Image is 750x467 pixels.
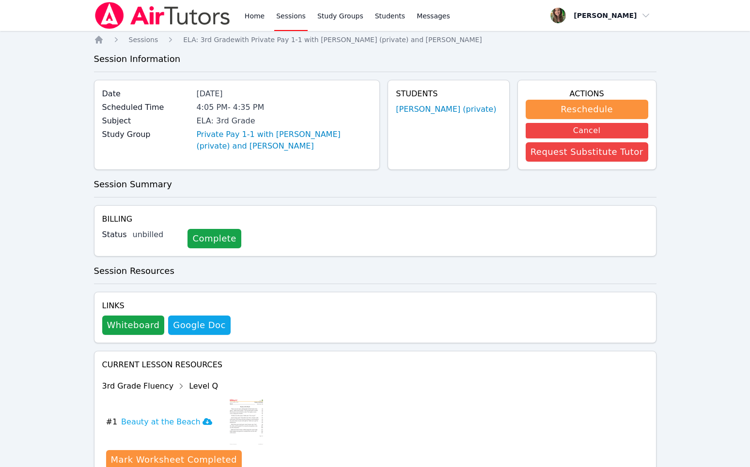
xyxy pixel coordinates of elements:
button: Whiteboard [102,316,165,335]
h3: Session Summary [94,178,656,191]
label: Status [102,229,127,241]
a: ELA: 3rd Gradewith Private Pay 1-1 with [PERSON_NAME] (private) and [PERSON_NAME] [183,35,482,45]
div: ELA: 3rd Grade [196,115,372,127]
a: [PERSON_NAME] (private) [396,104,496,115]
div: unbilled [132,229,180,241]
span: Sessions [129,36,158,44]
img: Air Tutors [94,2,231,29]
h4: Current Lesson Resources [102,359,648,371]
button: Cancel [526,123,648,138]
h3: Session Information [94,52,656,66]
div: 4:05 PM - 4:35 PM [196,102,372,113]
label: Scheduled Time [102,102,191,113]
nav: Breadcrumb [94,35,656,45]
img: Beauty at the Beach [228,398,265,446]
h4: Billing [102,213,648,225]
label: Study Group [102,129,191,140]
label: Subject [102,115,191,127]
div: Mark Worksheet Completed [111,453,237,467]
a: Complete [187,229,241,248]
div: 3rd Grade Fluency Level Q [102,378,337,394]
h4: Actions [526,88,648,100]
button: Request Substitute Tutor [526,142,648,162]
h3: Session Resources [94,264,656,278]
a: Sessions [129,35,158,45]
button: #1Beauty at the Beach [106,398,220,446]
button: Reschedule [526,100,648,119]
h4: Links [102,300,231,312]
span: # 1 [106,416,118,428]
span: ELA: 3rd Grade with Private Pay 1-1 with [PERSON_NAME] (private) and [PERSON_NAME] [183,36,482,44]
div: [DATE] [196,88,372,100]
h4: Students [396,88,501,100]
a: Private Pay 1-1 with [PERSON_NAME] (private) and [PERSON_NAME] [196,129,372,152]
label: Date [102,88,191,100]
span: Messages [417,11,450,21]
h3: Beauty at the Beach [121,416,212,428]
a: Google Doc [168,316,230,335]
